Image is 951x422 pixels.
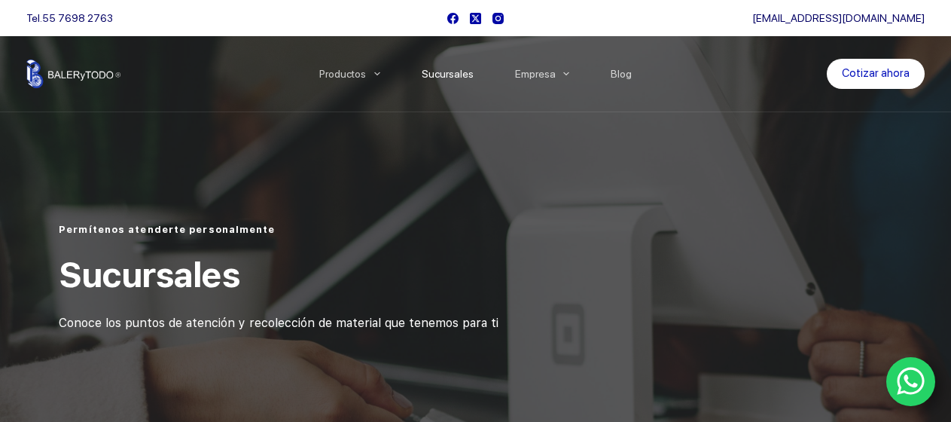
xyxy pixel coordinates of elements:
[42,12,113,24] a: 55 7698 2763
[492,13,504,24] a: Instagram
[886,357,936,407] a: WhatsApp
[827,59,925,89] a: Cotizar ahora
[59,254,239,295] span: Sucursales
[447,13,459,24] a: Facebook
[752,12,925,24] a: [EMAIL_ADDRESS][DOMAIN_NAME]
[59,224,275,235] span: Permítenos atenderte personalmente
[26,12,113,24] span: Tel.
[26,60,120,88] img: Balerytodo
[470,13,481,24] a: X (Twitter)
[298,36,653,112] nav: Menu Principal
[59,316,498,330] span: Conoce los puntos de atención y recolección de material que tenemos para ti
